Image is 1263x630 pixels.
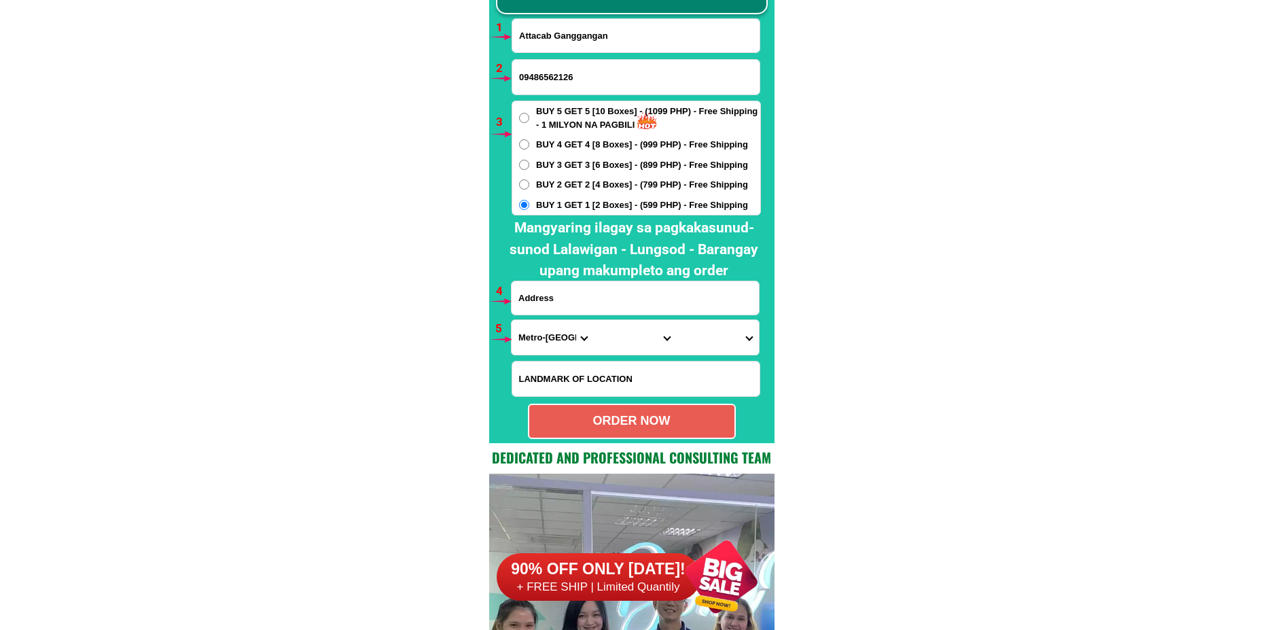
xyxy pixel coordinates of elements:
[512,362,760,396] input: Input LANDMARKOFLOCATION
[497,580,700,595] h6: + FREE SHIP | Limited Quantily
[489,447,775,468] h2: Dedicated and professional consulting team
[496,60,512,77] h6: 2
[594,320,676,355] select: Select district
[536,178,748,192] span: BUY 2 GET 2 [4 Boxes] - (799 PHP) - Free Shipping
[495,320,511,338] h6: 5
[519,139,529,150] input: BUY 4 GET 4 [8 Boxes] - (999 PHP) - Free Shipping
[512,19,760,52] input: Input full_name
[677,320,759,355] select: Select commune
[519,113,529,123] input: BUY 5 GET 5 [10 Boxes] - (1099 PHP) - Free Shipping - 1 MILYON NA PAGBILI
[496,283,512,300] h6: 4
[497,559,700,580] h6: 90% OFF ONLY [DATE]!
[519,179,529,190] input: BUY 2 GET 2 [4 Boxes] - (799 PHP) - Free Shipping
[536,138,748,152] span: BUY 4 GET 4 [8 Boxes] - (999 PHP) - Free Shipping
[500,217,768,282] h2: Mangyaring ilagay sa pagkakasunud-sunod Lalawigan - Lungsod - Barangay upang makumpleto ang order
[512,281,759,315] input: Input address
[536,105,760,131] span: BUY 5 GET 5 [10 Boxes] - (1099 PHP) - Free Shipping - 1 MILYON NA PAGBILI
[512,60,760,94] input: Input phone_number
[529,412,734,430] div: ORDER NOW
[512,320,594,355] select: Select province
[496,113,512,131] h6: 3
[519,200,529,210] input: BUY 1 GET 1 [2 Boxes] - (599 PHP) - Free Shipping
[519,160,529,170] input: BUY 3 GET 3 [6 Boxes] - (899 PHP) - Free Shipping
[536,158,748,172] span: BUY 3 GET 3 [6 Boxes] - (899 PHP) - Free Shipping
[536,198,748,212] span: BUY 1 GET 1 [2 Boxes] - (599 PHP) - Free Shipping
[496,19,512,37] h6: 1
